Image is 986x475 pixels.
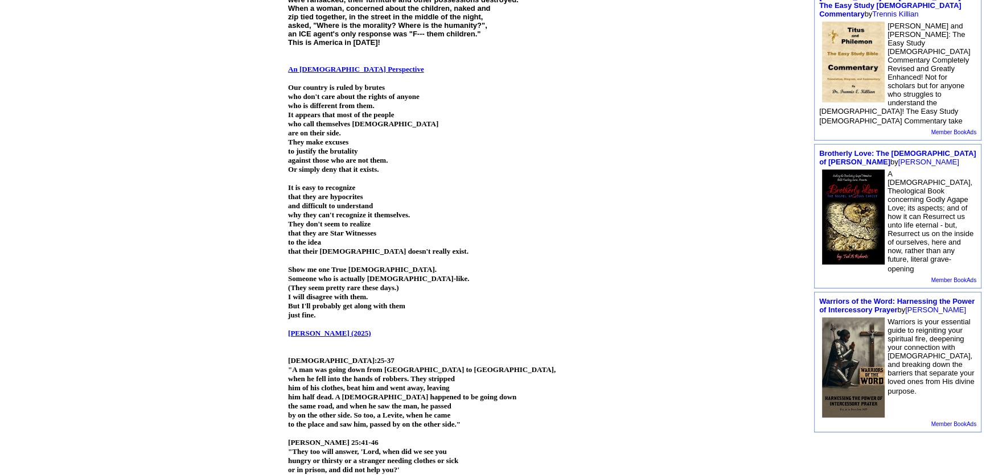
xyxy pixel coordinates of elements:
span: Or simply deny that it exists. [288,165,379,174]
span: [DEMOGRAPHIC_DATA]:25-37 [288,356,395,365]
span: to the place and saw him, passed by on the other side." [288,420,461,428]
span: are on their side. [288,129,341,137]
span: When a woman, concerned about the children, naked and [288,4,490,13]
span: But I'll probably get along with them [288,301,405,310]
span: They make excuses [288,138,348,146]
span: him of his clothes, beat him and went away, leaving [288,383,450,392]
span: who don't care about the rights of anyone [288,92,420,101]
span: Someone who is actually [DEMOGRAPHIC_DATA]-like. [288,274,469,283]
a: [PERSON_NAME] [905,305,966,314]
span: who call themselves [DEMOGRAPHIC_DATA] [288,119,438,128]
span: that they are hypocrites [288,192,363,201]
span: This is America in [DATE]! [288,38,380,47]
font: by [819,297,975,314]
a: Trennis Killian [872,10,918,18]
span: an ICE agent's only response was "F--- them children." [288,30,480,38]
span: to justify the brutality [288,147,358,155]
span: who is different from them. [288,101,375,110]
a: Brotherly Love: The [DEMOGRAPHIC_DATA] of [PERSON_NAME] [819,149,976,166]
span: "They too will answer, 'Lord, when did we see you [288,447,447,456]
font: Warriors is your essential guide to reigniting your spiritual fire, deepening your connection wit... [888,317,974,395]
a: Member BookAds [931,421,976,427]
span: Show me one True [DEMOGRAPHIC_DATA]. [288,265,437,274]
span: "A man was going down from [GEOGRAPHIC_DATA] to [GEOGRAPHIC_DATA], [288,365,556,374]
img: 76182.jpg [822,22,885,102]
a: Member BookAds [931,277,976,283]
span: (They seem pretty rare these days.) [288,283,398,292]
span: when he fell into the hands of robbers. They stripped [288,374,455,383]
font: A [DEMOGRAPHIC_DATA], Theological Book concerning Godly Agape Love; its aspects; and of how it ca... [888,170,973,273]
span: that their [DEMOGRAPHIC_DATA] doesn't really exist. [288,247,469,255]
span: It is easy to recognize [288,183,355,192]
a: Member BookAds [931,129,976,135]
span: to the idea [288,238,321,246]
a: [PERSON_NAME] [898,158,959,166]
span: against those who are not them. [288,156,388,164]
a: [PERSON_NAME] (2025) [288,329,371,337]
span: zip tied together, in the street in the middle of the night, [288,13,483,21]
span: and difficult to understand [288,201,373,210]
span: by on the other side. So too, a Levite, when he came [288,411,450,419]
span: why they can't recognize it themselves. [288,210,410,219]
a: Warriors of the Word: Harnessing the Power of Intercessory Prayer [819,297,975,314]
span: Our country is ruled by brutes [288,83,385,92]
span: him half dead. A [DEMOGRAPHIC_DATA] happened to be going down [288,393,516,401]
span: It appears that most of the people [288,110,394,119]
span: They don't seem to realize [288,220,371,228]
font: [PERSON_NAME] and [PERSON_NAME]: The Easy Study [DEMOGRAPHIC_DATA] Commentary Completely Revised ... [819,22,970,125]
span: that they are Star Witnesses [288,229,376,237]
span: the same road, and when he saw the man, he passed [288,402,451,410]
span: just fine. [288,311,315,319]
img: 69385.jpg [822,170,885,265]
span: I will disagree with them. [288,292,368,301]
a: An [DEMOGRAPHIC_DATA] Perspective [288,65,424,73]
font: by [819,149,976,166]
span: hungry or thirsty or a stranger needing clothes or sick [288,456,458,465]
span: [PERSON_NAME] 25:41-46 [288,438,379,447]
img: 80215.jpg [822,317,885,418]
span: asked, "Where is the morality? Where is the humanity?", [288,21,487,30]
span: or in prison, and did not help you?' [288,465,400,474]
